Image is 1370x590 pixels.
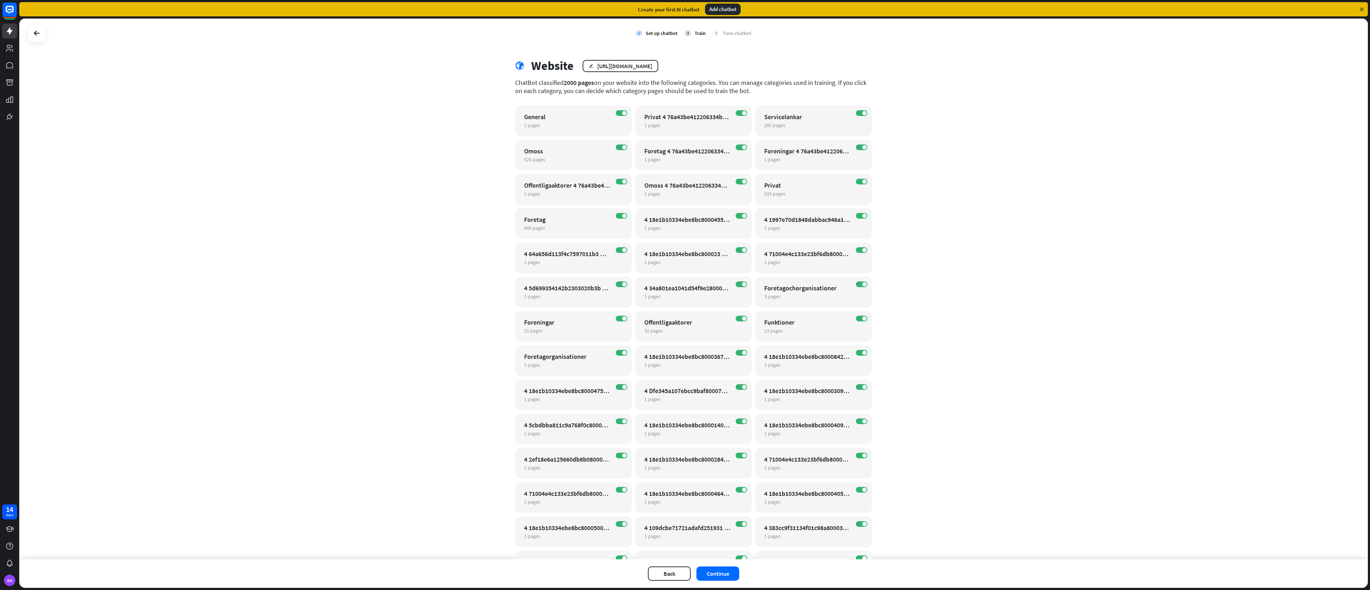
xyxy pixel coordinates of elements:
div: Add chatbot [705,4,741,15]
div: 4 64a656d113f4c7597011b3 Html [524,250,610,258]
div: 4 Dfe345a107ebcc9baf80007325 Html [644,387,731,395]
span: 1 pages [524,499,540,505]
span: 1 pages [644,156,660,163]
div: 4 18e1b10334ebe8bc80002849 Html [644,455,731,463]
span: 1 pages [524,190,540,197]
div: 4 18e1b10334ebe8bc80004093 Html [764,421,851,429]
div: Foreningar [524,318,610,326]
span: 21 pages [524,327,543,334]
div: 14 [6,506,13,513]
div: 4 18e1b10334ebe8bc8000842 Html [764,352,851,361]
span: 1 pages [764,225,780,231]
span: 1 pages [644,259,660,265]
div: General [524,113,610,121]
div: Omoss 4 76a43be412206334b89800052952 Html [644,181,731,189]
div: 4 18e1b10334ebe8bc80004056 Html [764,489,851,498]
div: Offentligaaktorer 4 76a43be412206334b89800047989 Html [524,181,610,189]
span: 285 pages [764,122,785,128]
div: Offentligaaktorer [644,318,731,326]
div: Foretagorganisationer [524,352,610,361]
span: 1 pages [524,362,540,368]
div: KH [4,575,15,586]
span: 1 pages [644,499,660,505]
i: globe [515,62,524,70]
span: 1 pages [764,533,780,539]
div: 4 383cc9f31134f01c98a80003923 Html [764,524,851,532]
span: 525 pages [524,156,545,163]
div: Funktioner [764,318,851,326]
div: Train [695,30,706,36]
span: 1 pages [644,190,660,197]
div: 4 71004e4c133e23bf6db800079651 Html [764,250,851,258]
div: 4 18e1b10334ebe8bc80003674 Html [644,352,731,361]
span: 1 pages [524,464,540,471]
span: 1 pages [524,430,540,437]
div: ChatBot classified on your website into the following categories. You can manage categories used ... [515,78,872,95]
span: 1 pages [764,362,780,368]
span: 3 pages [764,293,780,300]
div: 4 18e1b10334ebe8bc80003098 Html [764,387,851,395]
div: 4 71004e4c133e23bf6db80001094 Html [524,489,610,498]
span: 1 pages [644,225,660,231]
span: 1 pages [764,430,780,437]
div: 4 18e1b10334ebe8bc80001400 Html [644,421,731,429]
span: 1 pages [524,293,540,300]
span: 1 pages [644,122,660,128]
div: [URL][DOMAIN_NAME] [597,62,652,70]
div: 4 18e1b10334ebe8bc80004555 Html [644,215,731,224]
div: Foretagochorganisationer [764,284,851,292]
button: Open LiveChat chat widget [6,3,27,24]
div: 4 18e1b10334ebe8bc80004645 Html [644,489,731,498]
span: 1 pages [764,156,780,163]
div: 4 18e1b10334ebe8bc8000500 Html [524,524,610,532]
span: 446 pages [524,225,545,231]
i: edit [589,63,594,68]
span: 1 pages [644,430,660,437]
span: 13 pages [764,327,783,334]
span: 1 pages [764,396,780,402]
span: 1 pages [524,533,540,539]
span: 1 pages [644,293,660,300]
div: 4 18e1b10334ebe8bc80004754 Html [524,387,610,395]
div: 4 18e1b10334ebe8bc8000737 Html [524,558,610,566]
span: 1 pages [764,499,780,505]
span: 2000 pages [564,78,594,87]
span: 1 pages [644,396,660,402]
div: 4 71004e4c133e23bf6db80001071 Html [764,455,851,463]
div: Foreningar 4 76a43be412206334b89800048202 Html [764,147,851,155]
a: 14 days [2,504,17,519]
span: 1 pages [764,464,780,471]
div: Website [531,59,574,73]
div: 4 5d699354142b2303020b3b Html [524,284,610,292]
div: Servicelankar [764,113,851,121]
span: 1 pages [764,259,780,265]
span: 1 pages [644,362,660,368]
span: 1 pages [524,122,540,128]
span: 1 pages [524,259,540,265]
div: days [6,513,13,518]
div: 4 Dfe345a107ebcc9baf800019938 Html [764,558,851,566]
div: 4 1997e70d1848dabbac946a1 Html [764,215,851,224]
div: Privat 4 76a43be412206334b89800052864 Html [644,113,731,121]
div: 4 2ef18e6a125660db8b080003789 Html [524,455,610,463]
div: 4 5cbdbba811c9a768f0c80007095 Html [524,421,610,429]
span: 1 pages [524,396,540,402]
div: Set up chatbot [646,30,678,36]
span: 633 pages [764,190,785,197]
span: 1 pages [644,464,660,471]
div: 4 18e1b10334ebe8bc80005877 Html [644,558,731,566]
div: Foretag 4 76a43be412206334b89800052908 Html [644,147,731,155]
div: 4 109dcbe71721adafd251931 Html [644,524,731,532]
div: Privat [764,181,851,189]
span: 1 pages [644,533,660,539]
div: 2 [685,30,691,36]
div: Create your first AI chatbot [638,6,699,13]
i: check [636,30,642,36]
button: Back [648,566,691,581]
div: Tune chatbot [723,30,751,36]
div: Omoss [524,147,610,155]
div: Foretag [524,215,610,224]
span: 32 pages [644,327,663,334]
div: 3 [713,30,719,36]
div: 4 34a801ea1041d54f9e2800025 Html [644,284,731,292]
